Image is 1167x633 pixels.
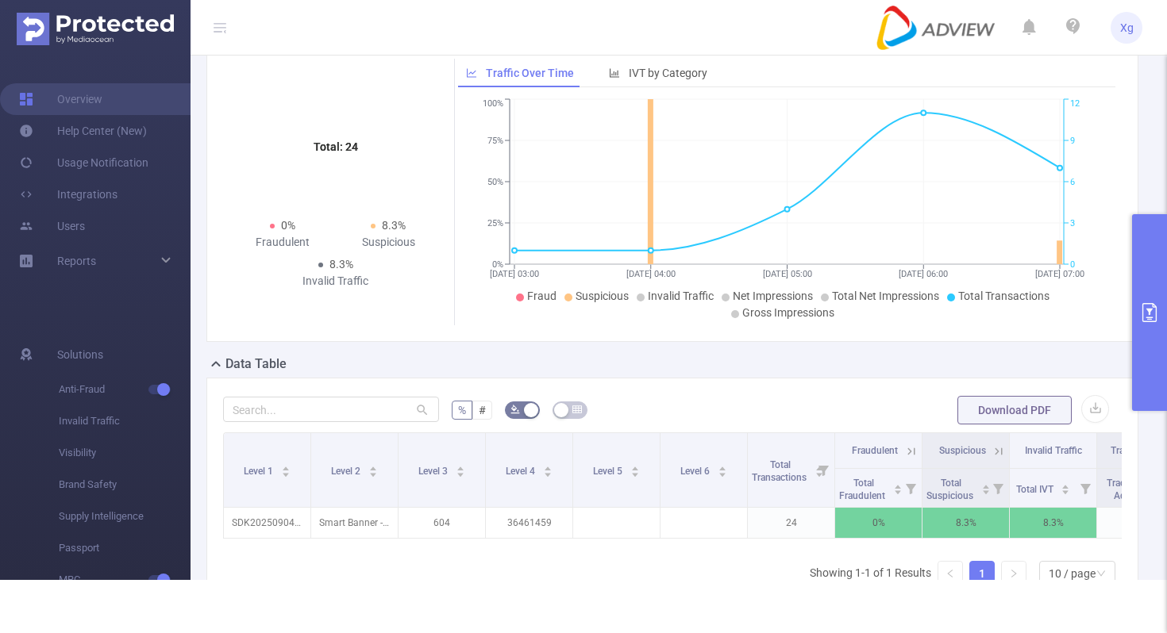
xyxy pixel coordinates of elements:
[527,290,557,302] span: Fraud
[1070,136,1075,146] tspan: 9
[852,445,898,456] span: Fraudulent
[1074,469,1096,507] i: Filter menu
[648,290,714,302] span: Invalid Traffic
[486,67,574,79] span: Traffic Over Time
[59,532,191,564] span: Passport
[543,470,552,475] i: icon: caret-down
[59,437,191,469] span: Visibility
[922,508,1009,538] p: 8.3%
[399,508,485,538] p: 604
[543,464,553,474] div: Sort
[981,488,990,493] i: icon: caret-down
[626,269,676,279] tspan: [DATE] 04:00
[680,466,712,477] span: Level 6
[981,482,990,487] i: icon: caret-up
[59,469,191,501] span: Brand Safety
[1111,445,1163,456] span: Tracked Ads
[281,464,290,469] i: icon: caret-up
[368,464,377,469] i: icon: caret-up
[311,508,398,538] p: Smart Banner - 320x50 [0]
[224,508,310,538] p: SDK20250904090921mbkafbo2prpcias
[244,466,275,477] span: Level 1
[981,482,991,492] div: Sort
[1025,445,1082,456] span: Invalid Traffic
[331,466,363,477] span: Level 2
[59,564,191,596] span: MRC
[893,482,903,492] div: Sort
[59,501,191,532] span: Supply Intelligence
[19,210,85,242] a: Users
[718,470,726,475] i: icon: caret-down
[810,561,931,586] li: Showing 1-1 of 1 Results
[629,67,707,79] span: IVT by Category
[382,219,406,232] span: 8.3%
[418,466,450,477] span: Level 3
[839,478,888,501] span: Total Fraudulent
[718,464,727,474] div: Sort
[957,396,1072,424] button: Download PDF
[543,464,552,469] i: icon: caret-up
[229,234,336,251] div: Fraudulent
[281,219,295,232] span: 0%
[59,374,191,405] span: Anti-Fraud
[1061,482,1070,492] div: Sort
[336,234,442,251] div: Suspicious
[958,290,1050,302] span: Total Transactions
[490,269,539,279] tspan: [DATE] 03:00
[458,404,466,416] span: %
[368,464,378,474] div: Sort
[487,136,503,146] tspan: 75%
[926,478,976,501] span: Total Suspicious
[283,273,389,290] div: Invalid Traffic
[492,259,503,270] tspan: 0%
[1010,508,1096,538] p: 8.3%
[893,482,902,487] i: icon: caret-up
[970,562,994,585] a: 1
[572,405,582,414] i: icon: table
[57,245,96,277] a: Reports
[223,397,439,422] input: Search...
[987,469,1009,507] i: Filter menu
[832,290,939,302] span: Total Net Impressions
[1035,269,1084,279] tspan: [DATE] 07:00
[1070,259,1075,270] tspan: 0
[1096,569,1106,580] i: icon: down
[19,83,102,115] a: Overview
[576,290,629,302] span: Suspicious
[57,339,103,370] span: Solutions
[281,470,290,475] i: icon: caret-down
[1061,488,1070,493] i: icon: caret-down
[593,466,625,477] span: Level 5
[630,470,639,475] i: icon: caret-down
[456,470,464,475] i: icon: caret-down
[969,561,995,586] li: 1
[1070,177,1075,187] tspan: 6
[487,177,503,187] tspan: 50%
[718,464,726,469] i: icon: caret-up
[483,99,503,109] tspan: 100%
[456,464,465,474] div: Sort
[609,67,620,79] i: icon: bar-chart
[466,67,477,79] i: icon: line-chart
[225,355,287,374] h2: Data Table
[752,459,809,483] span: Total Transactions
[1107,478,1140,501] span: Tracked Ads
[486,508,572,538] p: 36461459
[630,464,639,469] i: icon: caret-up
[281,464,291,474] div: Sort
[456,464,464,469] i: icon: caret-up
[368,470,377,475] i: icon: caret-down
[733,290,813,302] span: Net Impressions
[748,508,834,538] p: 24
[487,218,503,228] tspan: 25%
[1001,561,1026,586] li: Next Page
[939,445,986,456] span: Suspicious
[899,469,922,507] i: Filter menu
[19,115,147,147] a: Help Center (New)
[812,433,834,507] i: Filter menu
[314,140,358,153] tspan: Total: 24
[19,147,148,178] a: Usage Notification
[1009,569,1019,578] i: icon: right
[835,508,922,538] p: 0%
[59,405,191,437] span: Invalid Traffic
